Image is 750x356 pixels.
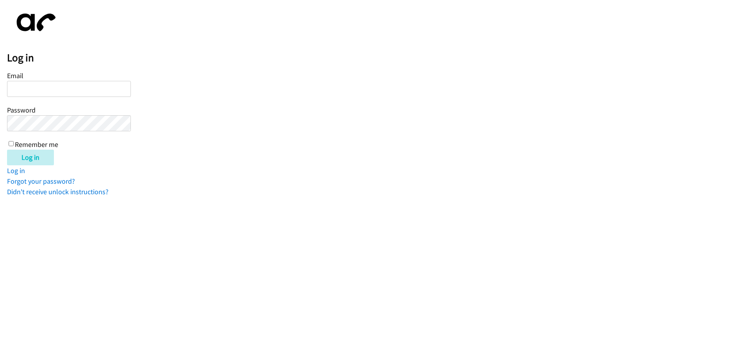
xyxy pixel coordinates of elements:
[7,51,750,64] h2: Log in
[7,7,62,38] img: aphone-8a226864a2ddd6a5e75d1ebefc011f4aa8f32683c2d82f3fb0802fe031f96514.svg
[7,177,75,186] a: Forgot your password?
[7,150,54,165] input: Log in
[7,166,25,175] a: Log in
[7,187,109,196] a: Didn't receive unlock instructions?
[7,71,23,80] label: Email
[15,140,58,149] label: Remember me
[7,106,36,114] label: Password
